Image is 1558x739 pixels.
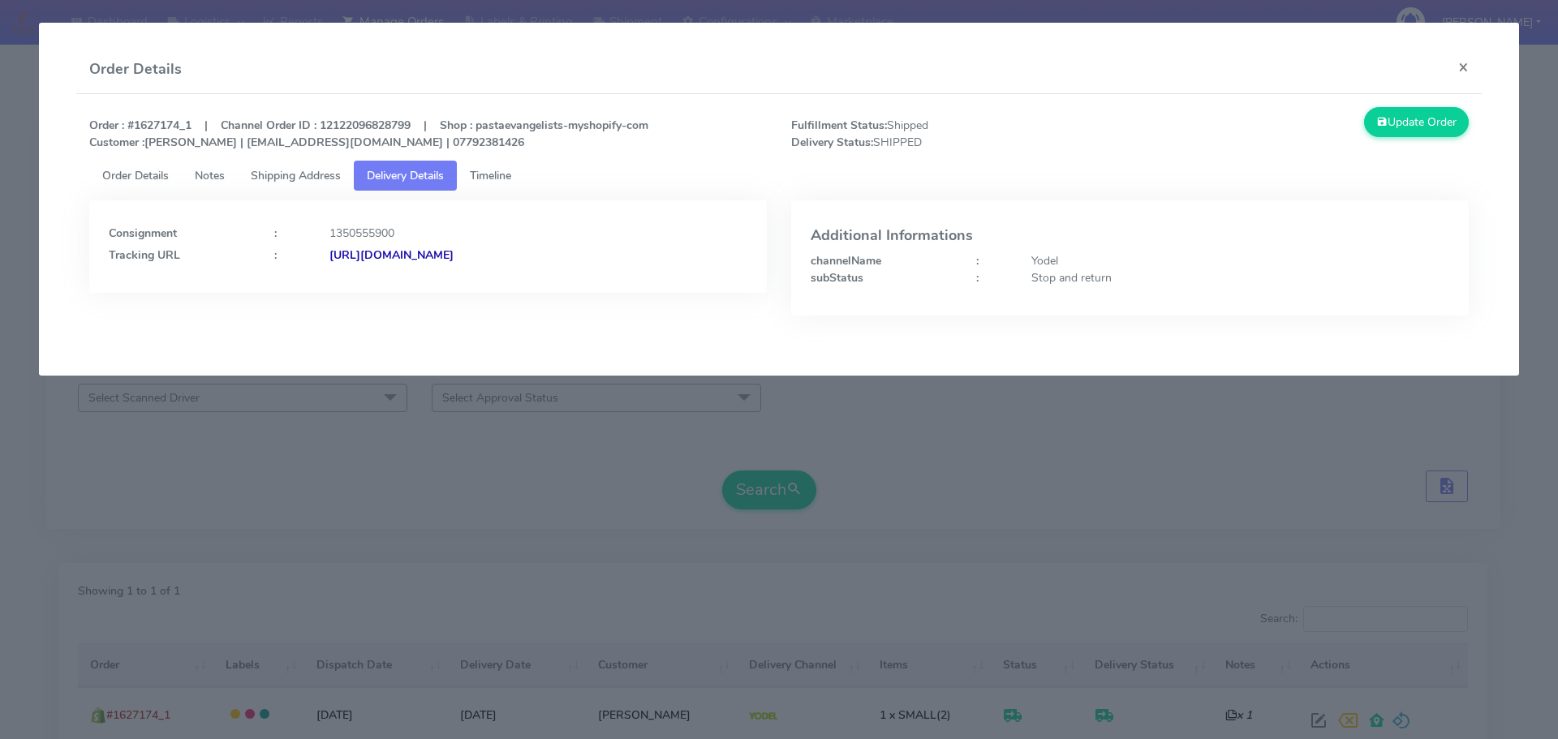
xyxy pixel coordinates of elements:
span: Delivery Details [367,168,444,183]
button: Update Order [1364,107,1470,137]
span: Shipping Address [251,168,341,183]
button: Close [1445,45,1482,88]
span: Order Details [102,168,169,183]
strong: subStatus [811,270,863,286]
h4: Order Details [89,58,182,80]
span: Timeline [470,168,511,183]
h4: Additional Informations [811,228,1449,244]
strong: Fulfillment Status: [791,118,887,133]
strong: Tracking URL [109,247,180,263]
strong: : [976,270,979,286]
strong: Order : #1627174_1 | Channel Order ID : 12122096828799 | Shop : pastaevangelists-myshopify-com [P... [89,118,648,150]
strong: Delivery Status: [791,135,873,150]
ul: Tabs [89,161,1470,191]
strong: : [274,226,277,241]
span: Notes [195,168,225,183]
strong: Customer : [89,135,144,150]
div: Yodel [1019,252,1461,269]
span: Shipped SHIPPED [779,117,1130,151]
div: 1350555900 [317,225,760,242]
div: Stop and return [1019,269,1461,286]
strong: Consignment [109,226,177,241]
strong: channelName [811,253,881,269]
strong: [URL][DOMAIN_NAME] [329,247,454,263]
strong: : [976,253,979,269]
strong: : [274,247,277,263]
